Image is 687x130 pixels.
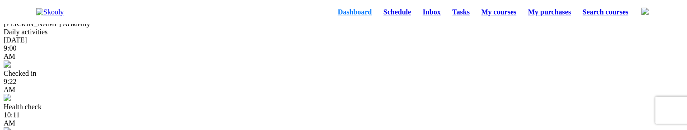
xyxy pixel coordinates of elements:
a: Dashboard [332,6,378,19]
div: AM [4,119,683,127]
div: Health check [4,103,683,111]
div: [DATE] [4,36,683,44]
div: AM [4,52,683,60]
a: Tasks [447,6,476,19]
a: My purchases [522,6,577,19]
img: Skooly [36,8,64,16]
a: Inbox [417,6,447,19]
a: Schedule [378,6,417,19]
div: 9:22 [4,78,683,94]
span: Daily activities [4,28,47,36]
a: Search courses [577,6,634,19]
img: checkin.jpg [4,60,11,68]
div: Checked in [4,70,683,78]
img: temperature.jpg [4,94,11,101]
div: 9:00 [4,44,683,60]
div: AM [4,86,683,94]
a: My courses [476,6,522,19]
div: 10:11 [4,111,683,127]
